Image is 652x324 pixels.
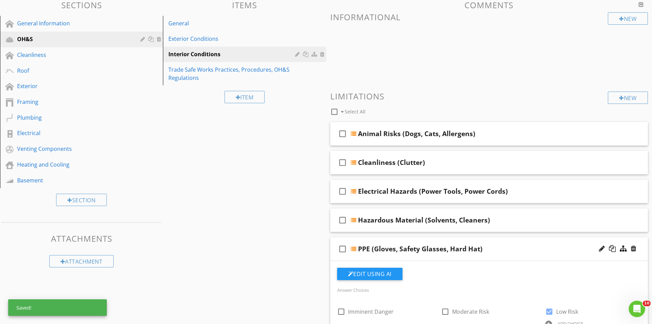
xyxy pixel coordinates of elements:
[608,92,648,104] div: New
[17,19,130,27] div: General Information
[17,160,130,169] div: Heating and Cooling
[17,35,130,43] div: OH&S
[358,187,508,195] div: Electrical Hazards (Power Tools, Power Cords)
[17,67,130,75] div: Roof
[8,299,107,316] div: Saved!
[49,255,114,267] div: Attachment
[56,194,107,206] div: Section
[643,301,651,306] span: 10
[348,308,394,315] span: Imminent Danger
[337,212,348,228] i: check_box_outline_blank
[17,129,130,137] div: Electrical
[337,154,348,171] i: check_box_outline_blank
[337,268,402,280] button: Edit Using AI
[330,92,648,101] h3: Limitations
[337,125,348,142] i: check_box_outline_blank
[358,130,475,138] div: Animal Risks (Dogs, Cats, Allergens)
[17,113,130,122] div: Plumbing
[168,35,297,43] div: Exterior Conditions
[163,0,326,10] h3: Items
[17,98,130,106] div: Framing
[337,287,369,293] label: Answer Choices
[358,158,425,167] div: Cleanliness (Clutter)
[17,145,130,153] div: Venting Components
[608,12,648,25] div: New
[17,51,130,59] div: Cleanliness
[358,245,483,253] div: PPE (Gloves, Safety Glasses, Hard Hat)
[358,216,490,224] div: Hazardous Material (Solvents, Cleaners)
[330,0,648,10] h3: Comments
[452,308,489,315] span: Moderate Risk
[556,308,578,315] span: Low Risk
[337,183,348,200] i: check_box_outline_blank
[330,12,648,22] h3: Informational
[17,176,130,184] div: Basement
[168,19,297,27] div: General
[168,65,297,82] div: Trade Safe Works Practices, Procedures, OH&S Regulations
[345,108,366,115] span: Select All
[225,91,265,103] div: Item
[17,82,130,90] div: Exterior
[629,301,645,317] iframe: Intercom live chat
[337,241,348,257] i: check_box_outline_blank
[168,50,297,58] div: Interior Conditions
